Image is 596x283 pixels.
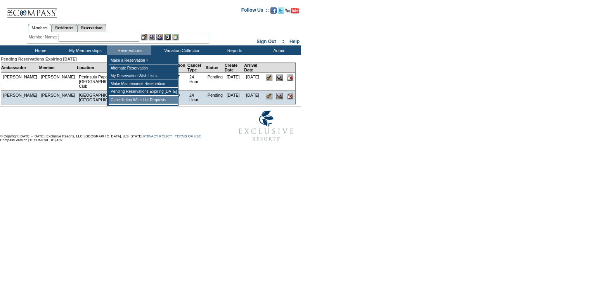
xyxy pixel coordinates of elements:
[109,72,178,80] td: My Reservation Wish List »
[77,24,106,32] a: Reservations
[77,63,161,73] td: Location
[278,7,284,14] img: Follow us on Twitter
[281,39,284,44] span: ::
[109,88,178,95] td: Pending Reservations Expiring [DATE]
[278,10,284,14] a: Follow us on Twitter
[211,45,256,55] td: Reports
[164,34,171,40] img: Reservations
[109,96,178,104] td: Cancellation Wish List Requests
[256,45,301,55] td: Admin
[285,8,299,14] img: Subscribe to our YouTube Channel
[206,91,225,104] td: Pending
[51,24,77,32] a: Residences
[276,75,283,81] input: View
[17,45,62,55] td: Home
[143,134,172,138] a: PRIVACY POLICY
[206,63,225,73] td: Status
[225,73,244,91] td: [DATE]
[289,39,300,44] a: Help
[77,91,161,104] td: [GEOGRAPHIC_DATA], [GEOGRAPHIC_DATA] - Baha Mar
[1,73,39,91] td: [PERSON_NAME]
[244,73,264,91] td: [DATE]
[149,34,155,40] img: View
[39,91,77,104] td: [PERSON_NAME]
[225,63,244,73] td: Create Date
[156,34,163,40] img: Impersonate
[77,73,161,91] td: Peninsula Papagayo, [GEOGRAPHIC_DATA] - Poro Poro Beach Club
[266,93,272,99] input: Confirm
[109,64,178,72] td: Alternate Reservation
[1,57,77,61] span: Pending Reservations Expiring [DATE]
[7,2,57,18] img: Compass Home
[270,7,277,14] img: Become our fan on Facebook
[231,106,301,145] img: Exclusive Resorts
[187,91,206,104] td: 24 Hour
[109,57,178,64] td: Make a Reservation »
[276,93,283,99] input: View
[1,63,39,73] td: Ambassador
[109,80,178,88] td: Make Maintenance Reservation
[244,91,264,104] td: [DATE]
[287,93,293,99] input: Cancel
[141,34,147,40] img: b_edit.gif
[107,45,151,55] td: Reservations
[266,75,272,81] input: Confirm
[175,134,201,138] a: TERMS OF USE
[28,24,52,32] a: Members
[39,73,77,91] td: [PERSON_NAME]
[206,73,225,91] td: Pending
[39,63,77,73] td: Member
[244,63,264,73] td: Arrival Date
[29,34,59,40] div: Member Name:
[187,63,206,73] td: Cancel Type
[151,45,211,55] td: Vacation Collection
[270,10,277,14] a: Become our fan on Facebook
[62,45,107,55] td: My Memberships
[225,91,244,104] td: [DATE]
[1,91,39,104] td: [PERSON_NAME]
[241,7,269,16] td: Follow Us ::
[287,75,293,81] input: Cancel
[256,39,276,44] a: Sign Out
[187,73,206,91] td: 24 Hour
[285,10,299,14] a: Subscribe to our YouTube Channel
[172,34,178,40] img: b_calculator.gif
